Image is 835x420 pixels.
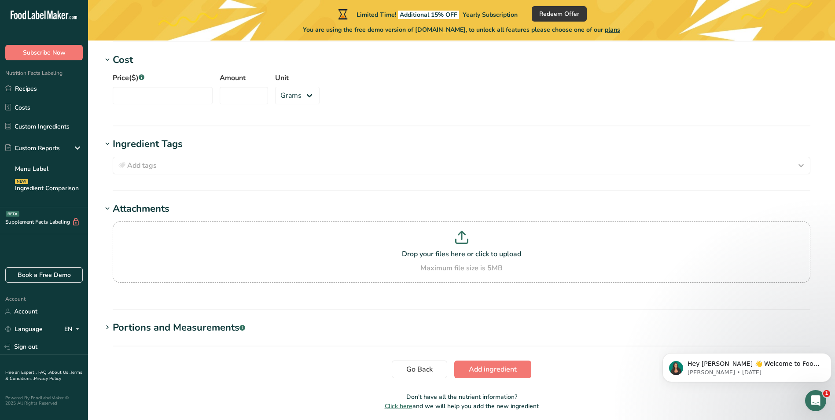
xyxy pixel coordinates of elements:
[5,321,43,337] a: Language
[113,53,133,67] div: Cost
[5,369,37,376] a: Hire an Expert .
[127,160,157,171] span: Add tags
[823,390,830,397] span: 1
[605,26,620,34] span: plans
[49,369,70,376] a: About Us .
[15,179,28,184] div: NEW
[463,11,518,19] span: Yearly Subscription
[805,390,826,411] iframe: Intercom live chat
[64,324,83,335] div: EN
[115,263,808,273] div: Maximum file size is 5MB
[115,249,808,259] p: Drop your files here or click to upload
[303,25,620,34] span: You are using the free demo version of [DOMAIN_NAME], to unlock all features please choose one of...
[113,137,183,151] div: Ingredient Tags
[34,376,61,382] a: Privacy Policy
[659,335,835,396] iframe: Intercom notifications message
[102,392,821,402] p: Don't have all the nutrient information?
[454,361,531,378] button: Add ingredient
[5,144,60,153] div: Custom Reports
[5,267,83,283] a: Book a Free Demo
[5,395,83,406] div: Powered By FoodLabelMaker © 2025 All Rights Reserved
[532,6,587,22] button: Redeem Offer
[113,321,245,335] div: Portions and Measurements
[5,369,82,382] a: Terms & Conditions .
[392,361,447,378] button: Go Back
[398,11,459,19] span: Additional 15% OFF
[539,9,579,18] span: Redeem Offer
[220,73,268,83] label: Amount
[5,45,83,60] button: Subscribe Now
[385,402,412,410] span: Click here
[113,73,213,83] label: Price($)
[336,9,518,19] div: Limited Time!
[102,402,821,411] p: and we will help you add the new ingredient
[406,364,433,375] span: Go Back
[469,364,517,375] span: Add ingredient
[113,157,810,174] button: Add tags
[275,73,320,83] label: Unit
[113,202,169,216] div: Attachments
[6,211,19,217] div: BETA
[23,48,66,57] span: Subscribe Now
[38,369,49,376] a: FAQ .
